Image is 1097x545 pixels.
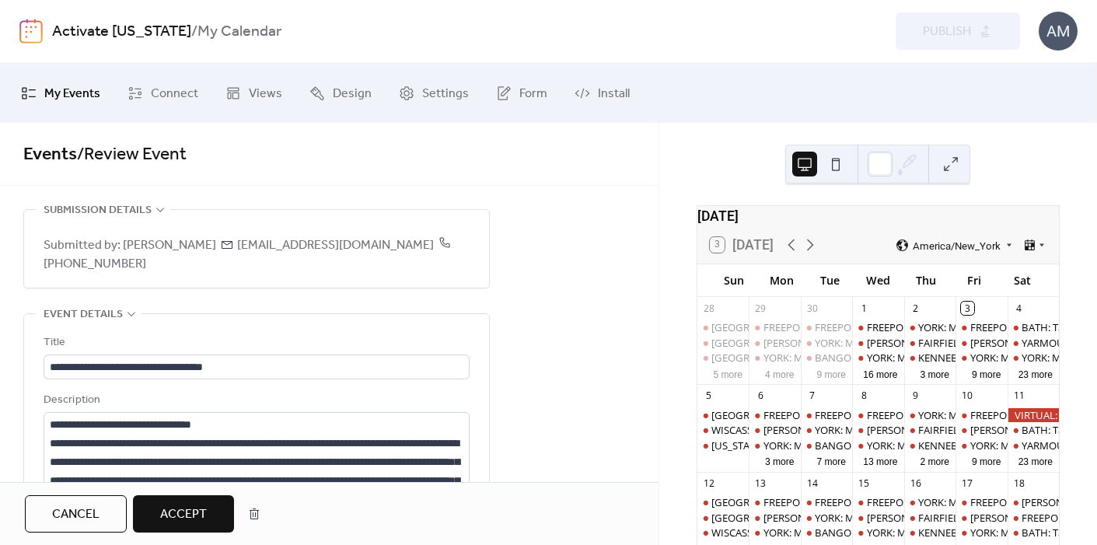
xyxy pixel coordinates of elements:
a: Design [298,69,383,117]
button: 9 more [966,366,1008,381]
div: 7 [805,390,819,403]
div: PORTLAND: Canvass with Maine Dems in Portland [697,336,749,350]
button: 4 more [759,366,801,381]
div: [PERSON_NAME]: NO I.C.E in [PERSON_NAME] [763,511,976,525]
div: BELFAST: Support Palestine Weekly Standout [697,351,749,365]
div: BELFAST: Support Palestine Weekly Standout [697,495,749,509]
div: 15 [858,477,871,491]
span: Design [333,82,372,106]
div: Sat [998,264,1046,296]
div: Title [44,334,466,352]
div: 29 [754,302,767,315]
div: YORK: Morning Resistance at Town Center [852,438,903,452]
button: 3 more [914,366,956,381]
div: [PERSON_NAME]: NO I.C.E in [PERSON_NAME] [867,336,1079,350]
button: 3 more [759,453,801,468]
div: [GEOGRAPHIC_DATA]: Support Palestine Weekly Standout [711,351,981,365]
div: KENNEBUNK: Stand Out [904,526,956,540]
div: YORK: Morning Resistance at Town Center [801,423,852,437]
div: YORK: Morning Resistance at Town Center [852,351,903,365]
div: [GEOGRAPHIC_DATA]: Support Palestine Weekly Standout [711,408,981,422]
div: VIRTUAL: United Against Book Bans – Let Freedom Read Day [1008,408,1059,422]
div: FREEPORT: Visibility Brigade Standout [867,320,1042,334]
div: BELFAST: Support Palestine Weekly Standout [697,408,749,422]
b: / [191,17,197,47]
div: FAIRFIELD: Stop The Coup [904,511,956,525]
div: 12 [702,477,715,491]
div: Tue [805,264,854,296]
button: 9 more [810,366,852,381]
span: / Review Event [77,138,187,172]
a: My Events [9,69,112,117]
div: YORK: Morning Resistance at [GEOGRAPHIC_DATA] [763,438,1000,452]
div: WELLS: Sunrise to Sunset, Nor Kings!, Nor I.C.E. In Wells [1008,495,1059,509]
div: FREEPORT: Visibility Brigade Standout [852,320,903,334]
button: 9 more [966,453,1008,468]
button: Cancel [25,495,127,533]
div: 14 [805,477,819,491]
div: BATH: Tabling at the Bath Farmers Market [1008,526,1059,540]
div: [PERSON_NAME]: NO I.C.E in [PERSON_NAME] [763,423,976,437]
div: WISCASSET: Community Stand Up - Being a Good Human Matters! [711,423,1018,437]
div: YORK: Morning Resistance at Town Center [749,526,800,540]
div: BATH: Tabling at the Bath Farmers Market [1008,423,1059,437]
span: Submission details [44,201,152,220]
div: 3 [961,302,974,315]
div: FAIRFIELD: Stop The Coup [918,511,1039,525]
b: My Calendar [197,17,281,47]
div: YORK: Morning Resistance at [GEOGRAPHIC_DATA] [815,511,1051,525]
div: 9 [909,390,922,403]
div: BANGOR: Weekly peaceful protest [815,438,973,452]
div: FREEPORT: AM and PM Rush Hour Brigade. Click for times! [763,320,1032,334]
div: WELLS: NO I.C.E in Wells [956,336,1007,350]
div: FAIRFIELD: Stop The Coup [918,423,1039,437]
div: [PERSON_NAME]: NO I.C.E in [PERSON_NAME] [867,423,1079,437]
button: 7 more [810,453,852,468]
div: WELLS: NO I.C.E in Wells [749,336,800,350]
span: Connect [151,82,198,106]
div: [PERSON_NAME]: NO I.C.E in [PERSON_NAME] [867,511,1079,525]
div: BANGOR: Weekly peaceful protest [801,526,852,540]
div: YORK: Morning Resistance at [GEOGRAPHIC_DATA] [815,423,1051,437]
div: BATH: Tabling at the Bath Farmers Market [1008,320,1059,334]
a: Views [214,69,294,117]
div: FREEPORT: AM and PM Rush Hour Brigade. Click for times! [956,495,1007,509]
img: logo [19,19,43,44]
span: Views [249,82,282,106]
div: KENNEBUNK: Stand Out [918,526,1032,540]
span: Event details [44,306,123,324]
div: BANGOR: Weekly peaceful protest [801,351,852,365]
div: WELLS: NO I.C.E in Wells [749,511,800,525]
div: YORK: Morning Resistance at Town Center [904,320,956,334]
div: YORK: Morning Resistance at Town Center [904,495,956,509]
a: Form [484,69,559,117]
span: America/New_York [913,240,1001,250]
div: Fri [950,264,998,296]
div: FREEPORT: Visibility Brigade Standout [852,408,903,422]
div: 17 [961,477,974,491]
div: KENNEBUNK: Stand Out [918,351,1032,365]
span: Settings [422,82,469,106]
div: Description [44,391,466,410]
div: FREEPORT: Visibility Brigade Standout [867,408,1042,422]
div: YORK: Morning Resistance at [GEOGRAPHIC_DATA] [763,526,1000,540]
div: WISCASSET: Community Stand Up - Being a Good Human Matters! [697,526,749,540]
div: KENNEBUNK: Stand Out [904,351,956,365]
div: YARMOUTH: Saturday Weekly Rally - Resist Hate - Support Democracy [1008,438,1059,452]
div: FREEPORT: Visibility Brigade Standout [867,495,1042,509]
div: Thu [902,264,950,296]
div: FREEPORT: VISIBILITY FREEPORT Stand for Democracy! [801,320,852,334]
div: FREEPORT: VISIBILITY FREEPORT Stand for Democracy! [815,495,1068,509]
div: YORK: Morning Resistance at Town Center [956,351,1007,365]
div: FREEPORT: VISIBILITY FREEPORT Stand for Democracy! [815,320,1068,334]
div: YORK: Morning Resistance at Town Center [801,336,852,350]
div: FREEPORT: No Kings 2.0 Rally [1008,511,1059,525]
div: Wed [854,264,902,296]
span: Accept [160,505,207,524]
button: 2 more [914,453,956,468]
div: FREEPORT: VISIBILITY FREEPORT Stand for Democracy! [801,408,852,422]
div: [GEOGRAPHIC_DATA]: Organize - Resistance Singers! [711,511,953,525]
div: 10 [961,390,974,403]
div: PORTLAND: Organize - Resistance Singers! [697,511,749,525]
